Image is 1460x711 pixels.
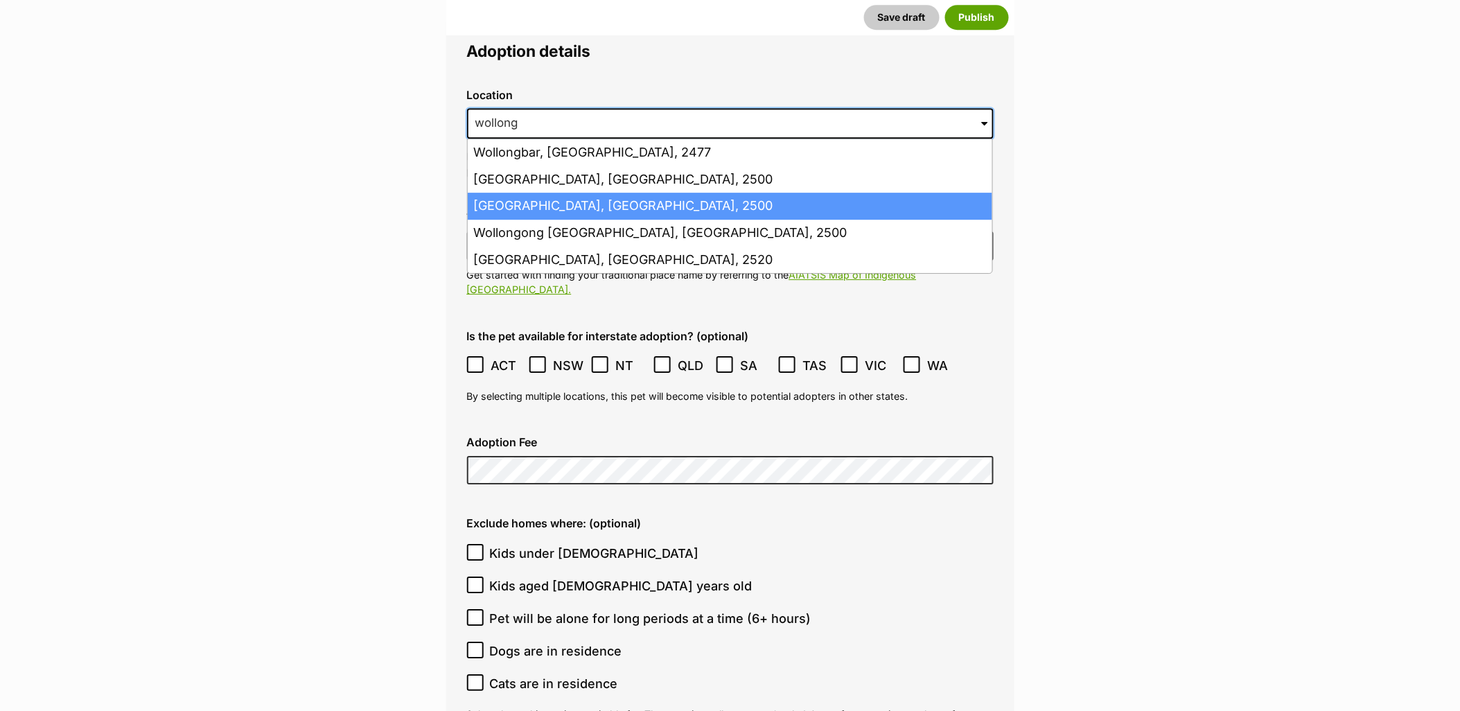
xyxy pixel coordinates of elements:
[490,577,753,595] span: Kids aged [DEMOGRAPHIC_DATA] years old
[467,108,994,139] input: Enter suburb or postcode
[865,356,896,375] span: VIC
[468,247,992,274] li: [GEOGRAPHIC_DATA], [GEOGRAPHIC_DATA], 2520
[678,356,709,375] span: QLD
[491,356,522,375] span: ACT
[467,89,994,101] label: Location
[490,642,622,660] span: Dogs are in residence
[553,356,584,375] span: NSW
[467,330,994,342] label: Is the pet available for interstate adoption? (optional)
[740,356,771,375] span: SA
[615,356,647,375] span: NT
[467,436,994,448] label: Adoption Fee
[467,517,994,529] label: Exclude homes where: (optional)
[490,544,699,563] span: Kids under [DEMOGRAPHIC_DATA]
[864,5,940,30] button: Save draft
[468,166,992,193] li: [GEOGRAPHIC_DATA], [GEOGRAPHIC_DATA], 2500
[468,139,992,166] li: Wollongbar, [GEOGRAPHIC_DATA], 2477
[467,42,994,60] legend: Adoption details
[945,5,1009,30] button: Publish
[467,267,994,297] p: Get started with finding your traditional place name by referring to the
[802,356,834,375] span: TAS
[467,389,994,403] p: By selecting multiple locations, this pet will become visible to potential adopters in other states.
[927,356,958,375] span: WA
[468,193,992,220] li: [GEOGRAPHIC_DATA], [GEOGRAPHIC_DATA], 2500
[490,674,618,693] span: Cats are in residence
[490,609,811,628] span: Pet will be alone for long periods at a time (6+ hours)
[468,220,992,247] li: Wollongong [GEOGRAPHIC_DATA], [GEOGRAPHIC_DATA], 2500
